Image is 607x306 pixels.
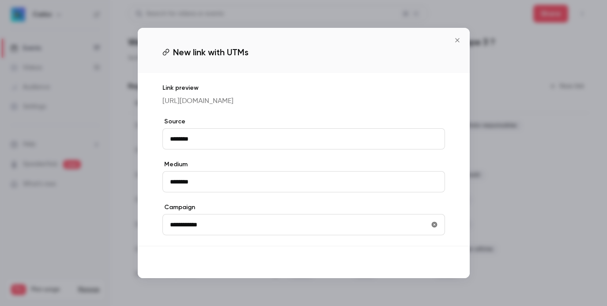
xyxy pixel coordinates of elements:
[173,46,249,59] span: New link with UTMs
[162,84,445,92] p: Link preview
[427,218,441,232] button: utmCampaign
[449,31,466,49] button: Close
[162,160,445,169] label: Medium
[162,203,445,212] label: Campaign
[162,117,445,126] label: Source
[413,253,445,271] button: Save
[162,96,445,107] p: [URL][DOMAIN_NAME]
